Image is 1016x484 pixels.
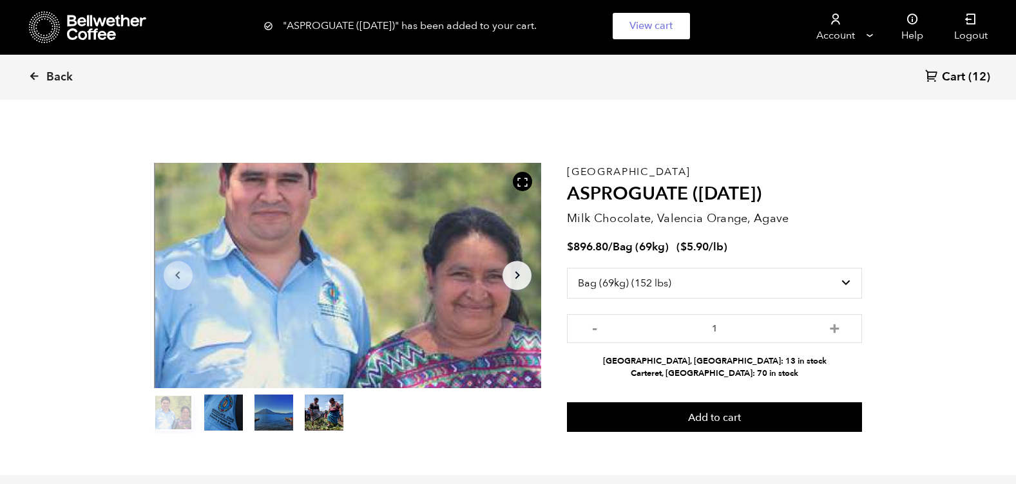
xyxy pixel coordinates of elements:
span: Cart [942,70,965,85]
p: Milk Chocolate, Valencia Orange, Agave [567,210,862,227]
li: Carteret, [GEOGRAPHIC_DATA]: 70 in stock [567,368,862,380]
span: Bag (69kg) [613,239,669,254]
button: + [827,321,843,333]
h2: ASPROGUATE ([DATE]) [567,183,862,205]
li: [GEOGRAPHIC_DATA], [GEOGRAPHIC_DATA]: 13 in stock [567,355,862,368]
button: Add to cart [567,402,862,432]
span: ( ) [676,239,727,254]
span: Back [46,70,73,85]
button: - [586,321,602,333]
span: (12) [968,70,990,85]
div: "ASPROGUATE ([DATE])" has been added to your cart. [264,13,753,39]
bdi: 896.80 [567,239,608,254]
span: / [608,239,613,254]
span: $ [680,239,687,254]
span: /lb [709,239,724,254]
a: View cart [613,13,690,39]
span: $ [567,239,573,254]
bdi: 5.90 [680,239,709,254]
a: Cart (12) [925,69,990,86]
